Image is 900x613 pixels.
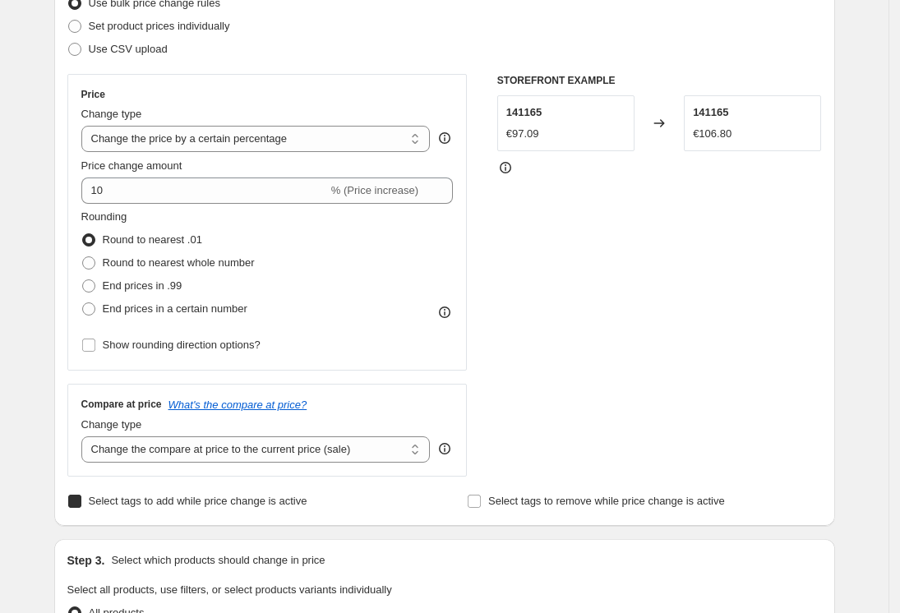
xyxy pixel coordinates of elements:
button: What's the compare at price? [168,399,307,411]
div: help [436,130,453,146]
div: €106.80 [693,126,732,142]
h3: Compare at price [81,398,162,411]
span: Show rounding direction options? [103,339,261,351]
div: €97.09 [506,126,539,142]
span: Change type [81,108,142,120]
span: Select tags to remove while price change is active [488,495,725,507]
span: Change type [81,418,142,431]
span: Rounding [81,210,127,223]
input: -15 [81,177,328,204]
h3: Price [81,88,105,101]
span: Round to nearest whole number [103,256,255,269]
span: 141165 [506,106,542,118]
span: End prices in a certain number [103,302,247,315]
span: Select all products, use filters, or select products variants individually [67,583,392,596]
p: Select which products should change in price [111,552,325,569]
span: Round to nearest .01 [103,233,202,246]
span: Use CSV upload [89,43,168,55]
span: 141165 [693,106,728,118]
span: % (Price increase) [331,184,418,196]
div: help [436,440,453,457]
span: Set product prices individually [89,20,230,32]
h6: STOREFRONT EXAMPLE [497,74,822,87]
span: Price change amount [81,159,182,172]
h2: Step 3. [67,552,105,569]
span: Select tags to add while price change is active [89,495,307,507]
span: End prices in .99 [103,279,182,292]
